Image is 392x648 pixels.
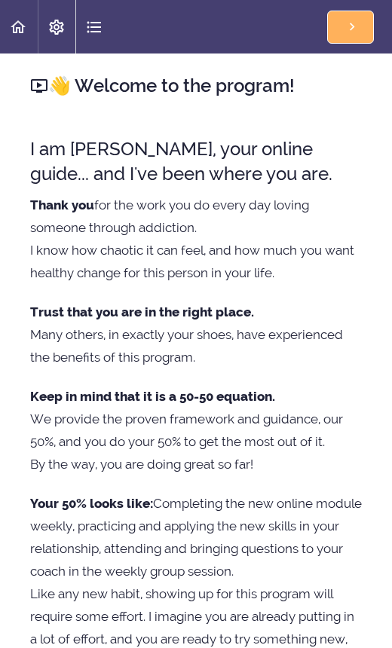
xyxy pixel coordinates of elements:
svg: Course Sidebar [85,18,103,36]
strong: Your 50% looks like: [30,496,153,511]
p: Many others, in exactly your shoes, have experienced the benefits of this program. [30,301,362,368]
p: for the work you do every day loving someone through addiction. I know how chaotic it can feel, a... [30,194,362,284]
svg: Back to course curriculum [9,18,27,36]
strong: Thank you [30,197,94,212]
strong: Keep in mind that it is a 50-50 equation. [30,389,275,404]
svg: Settings Menu [47,18,66,36]
strong: Trust that you are in the right place. [30,304,254,319]
p: We provide the proven framework and guidance, our 50%, and you do your 50% to get the most out of... [30,385,362,475]
h3: I am [PERSON_NAME], your online guide... and I've been where you are. [30,136,362,186]
h2: 👋 Welcome to the program! [30,73,362,99]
